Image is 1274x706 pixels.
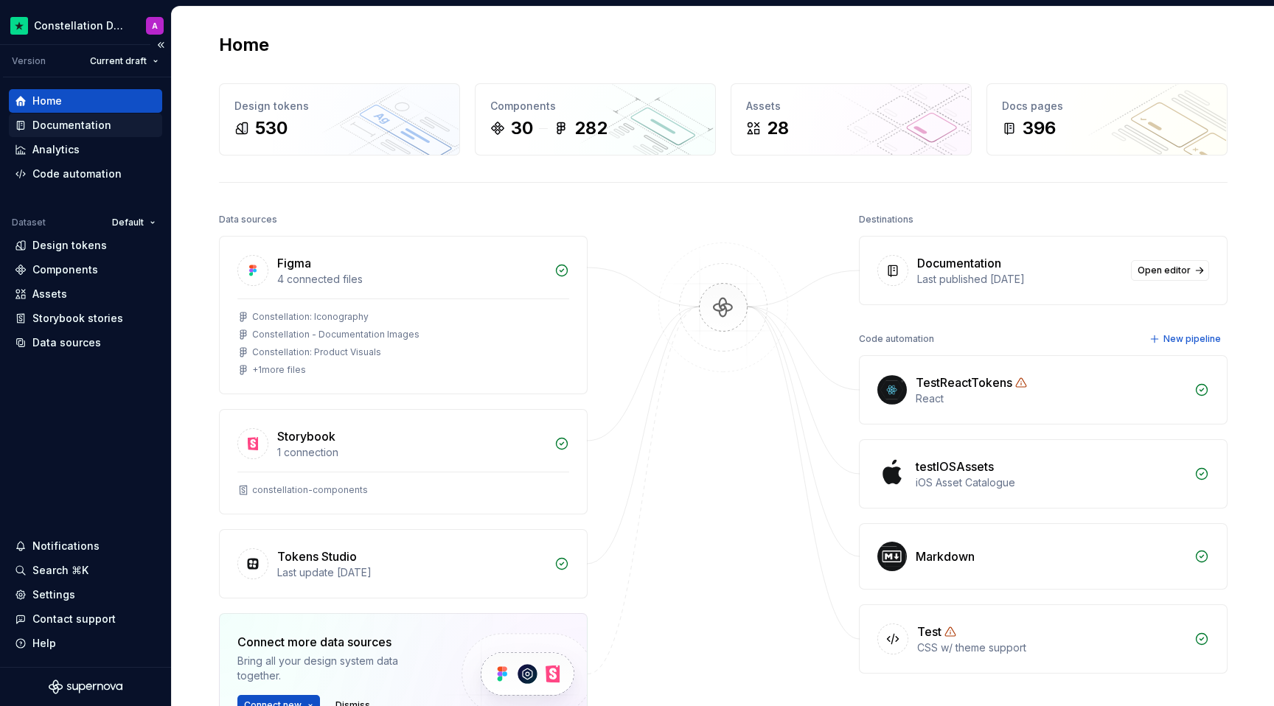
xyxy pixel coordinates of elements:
a: Components30282 [475,83,716,155]
div: Last published [DATE] [917,272,1122,287]
div: React [916,391,1186,406]
a: Home [9,89,162,113]
div: Connect more data sources [237,633,436,651]
div: testIOSAssets [916,458,994,475]
a: Docs pages396 [986,83,1228,155]
div: Tokens Studio [277,548,357,565]
div: Design tokens [234,99,445,113]
div: 30 [511,116,533,140]
div: Assets [32,287,67,301]
div: Constellation: Product Visuals [252,346,381,358]
div: Destinations [859,209,913,230]
div: Dataset [12,217,46,228]
div: Storybook stories [32,311,123,326]
button: Help [9,632,162,655]
div: 530 [255,116,288,140]
a: Analytics [9,138,162,161]
div: Documentation [32,118,111,133]
div: Storybook [277,427,335,445]
a: Settings [9,583,162,607]
div: Constellation - Documentation Images [252,329,420,340]
div: Constellation: Iconography [252,311,369,323]
span: Open editor [1138,265,1191,276]
div: Settings [32,587,75,602]
img: d602db7a-5e75-4dfe-a0a4-4b8163c7bad2.png [10,17,28,35]
div: Docs pages [1002,99,1212,113]
div: + 1 more files [252,364,306,376]
button: Search ⌘K [9,559,162,582]
div: Home [32,94,62,108]
div: Analytics [32,142,80,157]
h2: Home [219,33,269,57]
span: Current draft [90,55,147,67]
div: 4 connected files [277,272,546,287]
div: Search ⌘K [32,563,88,578]
div: Last update [DATE] [277,565,546,580]
div: Bring all your design system data together. [237,654,436,683]
div: TestReactTokens [916,374,1012,391]
span: New pipeline [1163,333,1221,345]
a: Tokens StudioLast update [DATE] [219,529,588,598]
button: Contact support [9,607,162,631]
div: 396 [1023,116,1056,140]
a: Assets28 [731,83,972,155]
a: Design tokens [9,234,162,257]
div: Constellation Design System [34,18,128,33]
div: Help [32,636,56,651]
div: Test [917,623,941,640]
div: Markdown [916,548,975,565]
div: 282 [574,116,608,140]
div: Contact support [32,612,116,626]
div: constellation-components [252,484,368,496]
div: Code automation [32,167,122,181]
button: Default [105,212,162,233]
a: Documentation [9,113,162,137]
div: 28 [767,116,789,140]
a: Assets [9,282,162,306]
div: Notifications [32,539,100,553]
div: CSS w/ theme support [917,640,1186,655]
div: Components [490,99,700,113]
a: Code automation [9,162,162,186]
div: Data sources [32,335,101,350]
button: New pipeline [1145,329,1228,349]
a: Components [9,258,162,282]
span: Default [112,217,144,228]
button: Collapse sidebar [150,35,171,55]
a: Design tokens530 [219,83,460,155]
div: Assets [746,99,956,113]
a: Data sources [9,331,162,354]
a: Storybook stories [9,307,162,330]
a: Figma4 connected filesConstellation: IconographyConstellation - Documentation ImagesConstellation... [219,236,588,394]
button: Current draft [83,51,165,71]
a: Storybook1 connectionconstellation-components [219,409,588,514]
div: Components [32,262,98,277]
div: Design tokens [32,238,107,253]
div: Figma [277,254,311,272]
div: 1 connection [277,445,546,460]
a: Open editor [1131,260,1209,281]
button: Constellation Design SystemA [3,10,168,41]
div: iOS Asset Catalogue [916,475,1186,490]
div: A [152,20,158,32]
svg: Supernova Logo [49,679,122,694]
div: Version [12,55,46,67]
div: Data sources [219,209,277,230]
div: Code automation [859,329,934,349]
button: Notifications [9,534,162,558]
div: Documentation [917,254,1001,272]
